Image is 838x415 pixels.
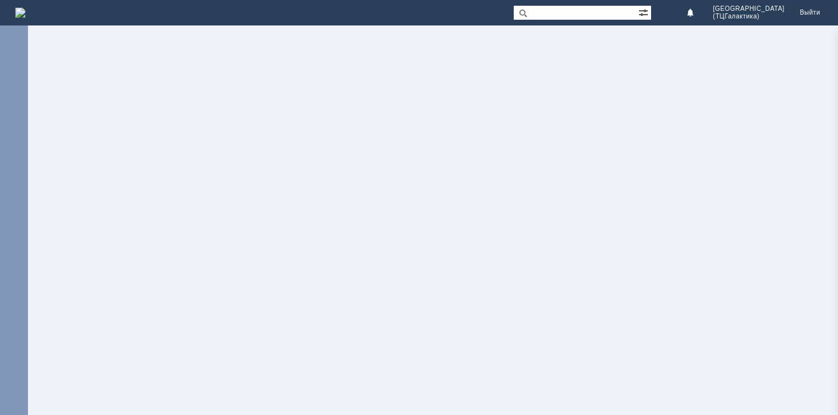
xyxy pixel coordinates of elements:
[713,13,724,20] span: (ТЦ
[15,8,25,18] a: Перейти на домашнюю страницу
[15,8,25,18] img: logo
[725,13,760,20] span: Галактика)
[713,5,785,13] span: [GEOGRAPHIC_DATA]
[638,6,651,18] span: Расширенный поиск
